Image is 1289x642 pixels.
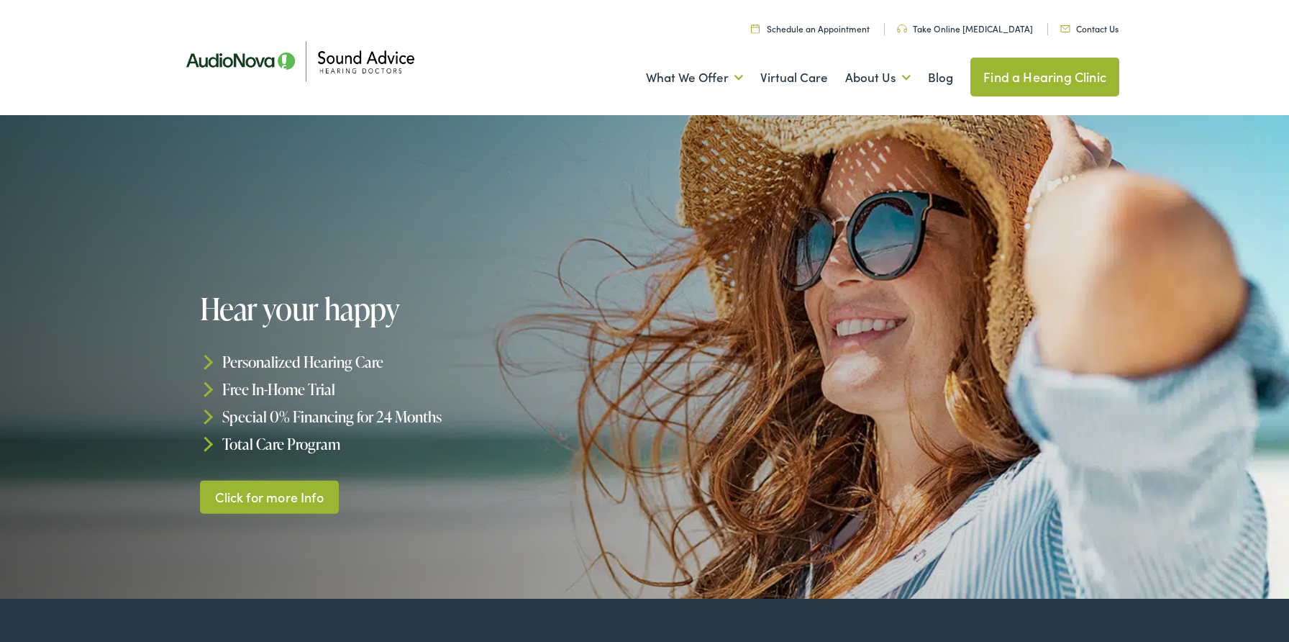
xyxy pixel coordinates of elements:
[646,51,743,104] a: What We Offer
[200,348,651,376] li: Personalized Hearing Care
[200,403,651,430] li: Special 0% Financing for 24 Months
[200,376,651,403] li: Free In-Home Trial
[970,58,1119,96] a: Find a Hearing Clinic
[200,480,340,514] a: Click for more Info
[897,22,1033,35] a: Take Online [MEDICAL_DATA]
[200,430,651,457] li: Total Care Program
[845,51,911,104] a: About Us
[928,51,953,104] a: Blog
[1060,22,1119,35] a: Contact Us
[200,292,637,325] h1: Hear your happy
[1060,25,1070,32] img: Icon representing mail communication in a unique green color, indicative of contact or communicat...
[751,22,870,35] a: Schedule an Appointment
[760,51,828,104] a: Virtual Care
[897,24,907,33] img: Headphone icon in a unique green color, suggesting audio-related services or features.
[751,24,760,33] img: Calendar icon in a unique green color, symbolizing scheduling or date-related features.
